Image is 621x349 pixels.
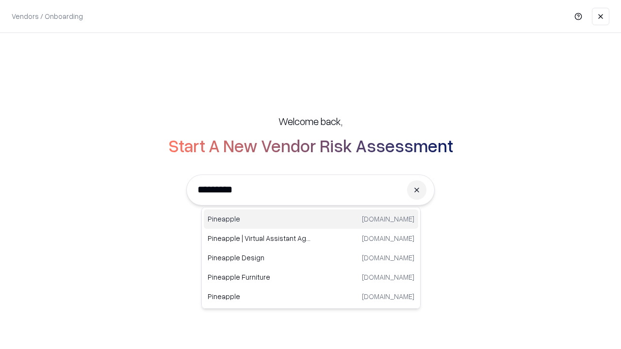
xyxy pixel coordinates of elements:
[362,253,414,263] p: [DOMAIN_NAME]
[208,233,311,243] p: Pineapple | Virtual Assistant Agency
[362,214,414,224] p: [DOMAIN_NAME]
[201,207,421,309] div: Suggestions
[278,114,343,128] h5: Welcome back,
[208,214,311,224] p: Pineapple
[168,136,453,155] h2: Start A New Vendor Risk Assessment
[208,272,311,282] p: Pineapple Furniture
[208,291,311,301] p: Pineapple
[362,272,414,282] p: [DOMAIN_NAME]
[12,11,83,21] p: Vendors / Onboarding
[362,291,414,301] p: [DOMAIN_NAME]
[362,233,414,243] p: [DOMAIN_NAME]
[208,253,311,263] p: Pineapple Design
